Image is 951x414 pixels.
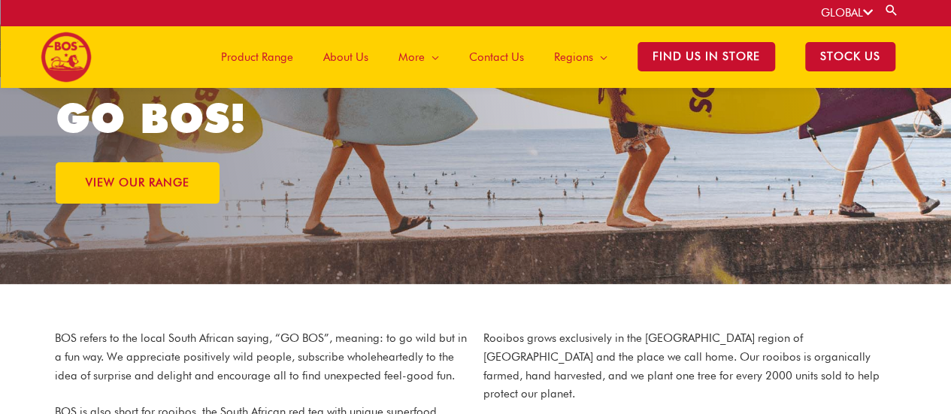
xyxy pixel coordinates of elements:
[483,329,897,403] p: Rooibos grows exclusively in the [GEOGRAPHIC_DATA] region of [GEOGRAPHIC_DATA] and the place we c...
[805,42,895,71] span: STOCK US
[790,26,910,88] a: STOCK US
[821,6,873,20] a: GLOBAL
[539,26,622,88] a: Regions
[56,32,476,147] h1: GO FOR IT. GO BOS!
[323,35,368,80] span: About Us
[55,329,468,385] p: BOS refers to the local South African saying, “GO BOS”, meaning: to go wild but in a fun way. We ...
[469,35,524,80] span: Contact Us
[622,26,790,88] a: Find Us in Store
[554,35,593,80] span: Regions
[884,3,899,17] a: Search button
[454,26,539,88] a: Contact Us
[398,35,425,80] span: More
[308,26,383,88] a: About Us
[41,32,92,83] img: BOS logo finals-200px
[195,26,910,88] nav: Site Navigation
[383,26,454,88] a: More
[221,35,293,80] span: Product Range
[56,162,220,204] a: VIEW OUR RANGE
[206,26,308,88] a: Product Range
[638,42,775,71] span: Find Us in Store
[86,177,189,189] span: VIEW OUR RANGE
